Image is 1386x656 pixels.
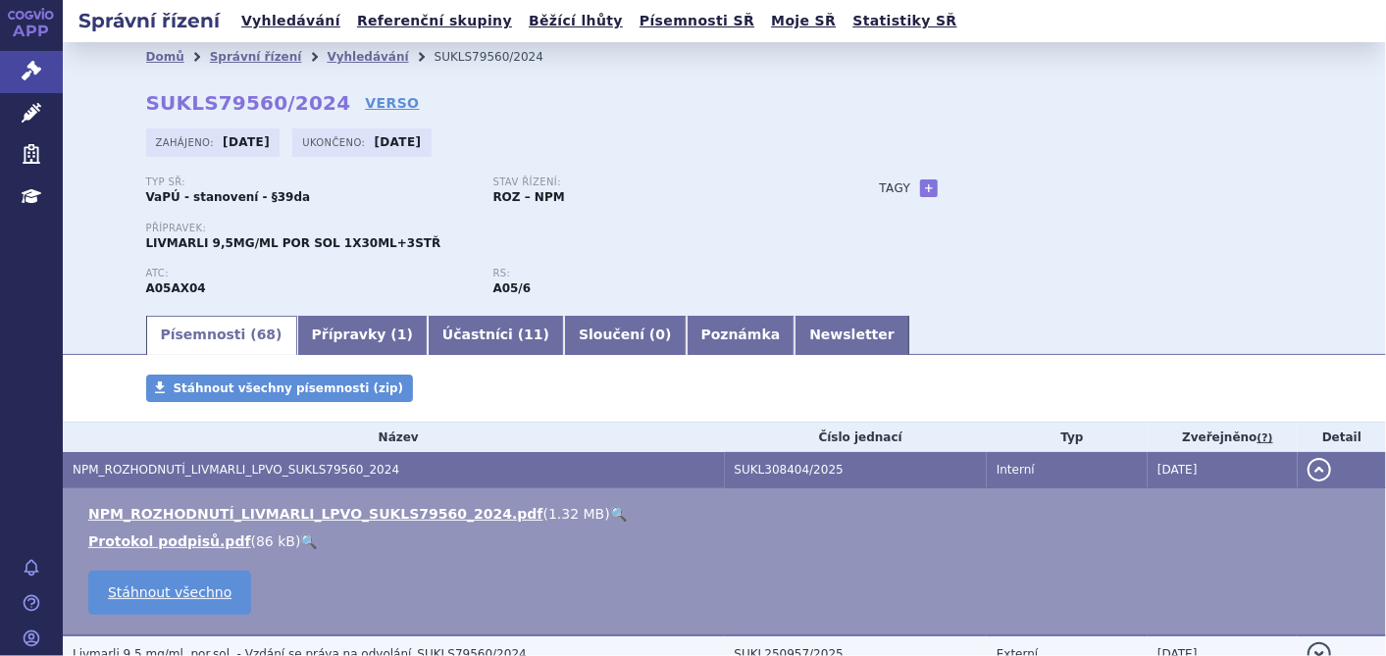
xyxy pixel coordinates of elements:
a: Správní řízení [210,50,302,64]
th: Detail [1298,423,1386,452]
a: Vyhledávání [327,50,408,64]
a: 🔍 [610,506,627,522]
th: Název [63,423,725,452]
a: + [920,179,938,197]
td: SUKL308404/2025 [725,452,987,488]
h3: Tagy [880,177,911,200]
a: Stáhnout všechny písemnosti (zip) [146,375,414,402]
th: Typ [987,423,1148,452]
p: Přípravek: [146,223,841,234]
a: VERSO [365,93,419,113]
a: Domů [146,50,184,64]
span: Ukončeno: [302,134,369,150]
li: ( ) [88,531,1366,551]
span: 0 [655,327,665,342]
a: Protokol podpisů.pdf [88,533,251,549]
a: Písemnosti (68) [146,316,297,355]
a: Moje SŘ [765,8,842,34]
span: 68 [257,327,276,342]
a: Stáhnout všechno [88,571,251,615]
a: Přípravky (1) [297,316,428,355]
span: Stáhnout všechny písemnosti (zip) [174,381,404,395]
span: NPM_ROZHODNUTÍ_LIVMARLI_LPVO_SUKLS79560_2024 [73,463,399,477]
span: 11 [524,327,542,342]
strong: [DATE] [223,135,270,149]
abbr: (?) [1258,431,1273,445]
strong: SUKLS79560/2024 [146,91,351,115]
strong: [DATE] [374,135,421,149]
li: ( ) [88,504,1366,524]
a: Sloučení (0) [564,316,686,355]
strong: MARALIXIBAT-CHLORID [146,281,206,295]
td: [DATE] [1148,452,1298,488]
p: RS: [493,268,821,279]
strong: VaPÚ - stanovení - §39da [146,190,311,204]
strong: maralixibat k léčbě cholestatického pruritu u pacientů s Alagillovým syndromem [493,281,532,295]
strong: ROZ – NPM [493,190,565,204]
span: 1 [397,327,407,342]
a: Písemnosti SŘ [634,8,760,34]
li: SUKLS79560/2024 [435,42,569,72]
p: Typ SŘ: [146,177,474,188]
a: Statistiky SŘ [847,8,962,34]
button: detail [1308,458,1331,481]
span: Zahájeno: [156,134,218,150]
a: NPM_ROZHODNUTÍ_LIVMARLI_LPVO_SUKLS79560_2024.pdf [88,506,543,522]
a: Newsletter [795,316,909,355]
span: LIVMARLI 9,5MG/ML POR SOL 1X30ML+3STŘ [146,236,441,250]
a: Referenční skupiny [351,8,518,34]
th: Zveřejněno [1148,423,1298,452]
span: 1.32 MB [548,506,604,522]
a: Účastníci (11) [428,316,564,355]
p: ATC: [146,268,474,279]
a: Vyhledávání [235,8,346,34]
span: Interní [997,463,1035,477]
a: 🔍 [300,533,317,549]
a: Běžící lhůty [523,8,629,34]
span: 86 kB [256,533,295,549]
th: Číslo jednací [725,423,987,452]
h2: Správní řízení [63,7,235,34]
a: Poznámka [687,316,796,355]
p: Stav řízení: [493,177,821,188]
